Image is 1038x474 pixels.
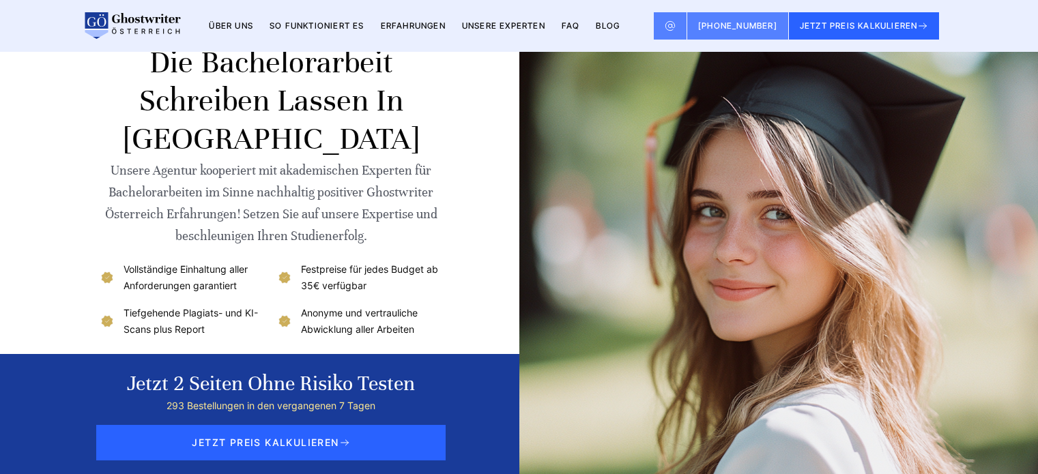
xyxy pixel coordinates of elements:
[596,20,620,31] a: BLOG
[99,269,115,286] img: Vollständige Einhaltung aller Anforderungen garantiert
[665,20,676,31] img: Email
[698,20,777,31] span: [PHONE_NUMBER]
[276,269,293,286] img: Festpreise für jedes Budget ab 35€ verfügbar
[270,20,364,31] a: So funktioniert es
[276,313,293,329] img: Anonyme und vertrauliche Abwicklung aller Arbeiten
[99,44,444,158] h1: Die Bachelorarbeit schreiben lassen in [GEOGRAPHIC_DATA]
[381,20,446,31] a: Erfahrungen
[127,370,415,398] div: Jetzt 2 Seiten ohne Risiko testen
[789,12,940,40] button: JETZT PREIS KALKULIEREN
[127,398,415,414] div: 293 Bestellungen in den vergangenen 7 Tagen
[462,20,545,31] a: Unsere Experten
[99,313,115,329] img: Tiefgehende Plagiats- und KI-Scans plus Report
[83,12,181,40] img: logo wirschreiben
[276,305,444,338] li: Anonyme und vertrauliche Abwicklung aller Arbeiten
[276,261,444,294] li: Festpreise für jedes Budget ab 35€ verfügbar
[96,425,446,460] span: JETZT PREIS KALKULIEREN
[99,261,266,294] li: Vollständige Einhaltung aller Anforderungen garantiert
[99,160,444,247] div: Unsere Agentur kooperiert mit akademischen Experten für Bachelorarbeiten im Sinne nachhaltig posi...
[687,12,789,40] a: [PHONE_NUMBER]
[99,305,266,338] li: Tiefgehende Plagiats- und KI-Scans plus Report
[562,20,580,31] a: FAQ
[209,20,253,31] a: Über uns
